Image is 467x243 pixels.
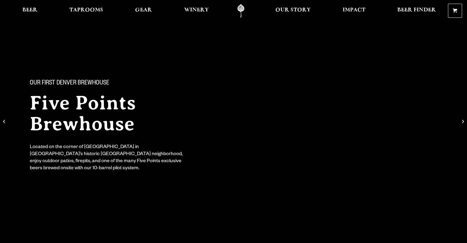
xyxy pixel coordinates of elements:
span: Impact [343,8,365,13]
span: Taprooms [69,8,103,13]
span: Winery [184,8,209,13]
span: Our First Denver Brewhouse [30,80,109,88]
a: Taprooms [65,4,107,18]
a: Winery [180,4,213,18]
a: Our Story [271,4,315,18]
span: Gear [135,8,152,13]
a: Odell Home [229,4,252,18]
a: Beer Finder [393,4,440,18]
a: Gear [131,4,156,18]
div: Located on the corner of [GEOGRAPHIC_DATA] in [GEOGRAPHIC_DATA]’s historic [GEOGRAPHIC_DATA] neig... [30,144,187,172]
span: Beer [22,8,37,13]
a: Beer [18,4,41,18]
a: Impact [339,4,369,18]
span: Our Story [275,8,311,13]
h2: Five Points Brewhouse [30,92,221,134]
span: Beer Finder [397,8,436,13]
